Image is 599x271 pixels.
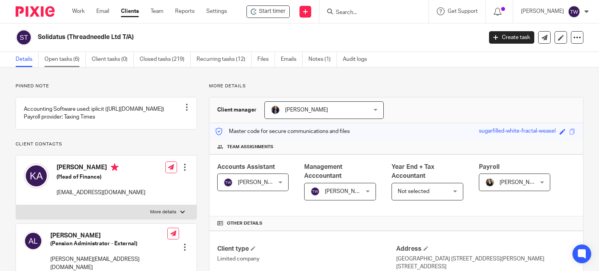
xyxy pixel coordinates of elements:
[150,209,176,215] p: More details
[217,255,396,263] p: Limited company
[16,6,55,17] img: Pixie
[343,52,373,67] a: Audit logs
[448,9,478,14] span: Get Support
[16,141,197,147] p: Client contacts
[72,7,85,15] a: Work
[197,52,252,67] a: Recurring tasks (12)
[111,163,119,171] i: Primary
[217,164,275,170] span: Accounts Assistant
[57,163,145,173] h4: [PERSON_NAME]
[140,52,191,67] a: Closed tasks (219)
[24,163,49,188] img: svg%3E
[396,255,575,263] p: [GEOGRAPHIC_DATA] [STREET_ADDRESS][PERSON_NAME]
[396,245,575,253] h4: Address
[57,189,145,197] p: [EMAIL_ADDRESS][DOMAIN_NAME]
[238,180,281,185] span: [PERSON_NAME]
[96,7,109,15] a: Email
[217,106,257,114] h3: Client manager
[50,240,167,248] h5: (Pension Administrator - External)
[50,232,167,240] h4: [PERSON_NAME]
[57,173,145,181] h5: (Head of Finance)
[16,29,32,46] img: svg%3E
[489,31,534,44] a: Create task
[479,164,500,170] span: Payroll
[259,7,285,16] span: Start timer
[16,52,39,67] a: Details
[206,7,227,15] a: Settings
[215,128,350,135] p: Master code for secure communications and files
[325,189,368,194] span: [PERSON_NAME]
[304,164,342,179] span: Management Acccountant
[92,52,134,67] a: Client tasks (0)
[281,52,303,67] a: Emails
[521,7,564,15] p: [PERSON_NAME]
[271,105,280,115] img: martin-hickman.jpg
[568,5,580,18] img: svg%3E
[257,52,275,67] a: Files
[479,127,556,136] div: sugarfilled-white-fractal-weasel
[217,245,396,253] h4: Client type
[246,5,290,18] div: Solidatus (Threadneedle Ltd T/A)
[16,83,197,89] p: Pinned note
[308,52,337,67] a: Notes (1)
[398,189,429,194] span: Not selected
[392,164,434,179] span: Year End + Tax Accountant
[485,178,494,187] img: Helen%20Campbell.jpeg
[500,180,542,185] span: [PERSON_NAME]
[24,232,43,250] img: svg%3E
[310,187,320,196] img: svg%3E
[227,220,262,227] span: Other details
[38,33,390,41] h2: Solidatus (Threadneedle Ltd T/A)
[335,9,405,16] input: Search
[209,83,583,89] p: More details
[396,263,575,271] p: [STREET_ADDRESS]
[151,7,163,15] a: Team
[223,178,233,187] img: svg%3E
[285,107,328,113] span: [PERSON_NAME]
[227,144,273,150] span: Team assignments
[44,52,86,67] a: Open tasks (6)
[121,7,139,15] a: Clients
[175,7,195,15] a: Reports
